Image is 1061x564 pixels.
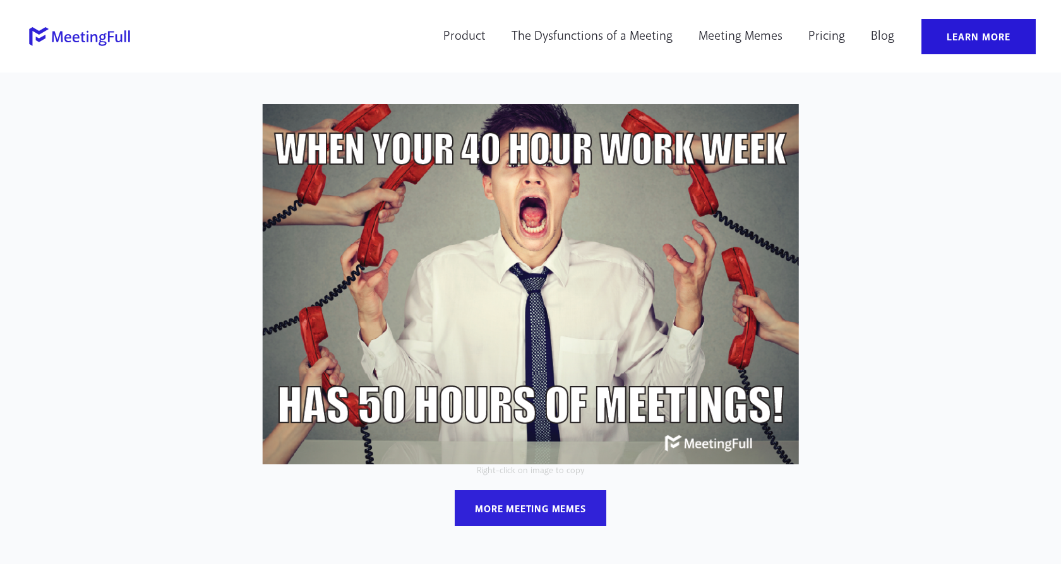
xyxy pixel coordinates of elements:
[475,503,585,516] div: more meeting memes
[921,19,1036,54] a: Learn More
[503,19,681,54] a: The Dysfunctions of a Meeting
[863,19,902,54] a: Blog
[262,104,799,464] img: agenda expands to time booked
[455,490,606,526] a: more meeting memes
[435,19,494,54] a: Product
[164,464,897,478] p: Right-click on image to copy
[800,19,853,54] a: Pricing
[690,19,791,54] a: Meeting Memes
